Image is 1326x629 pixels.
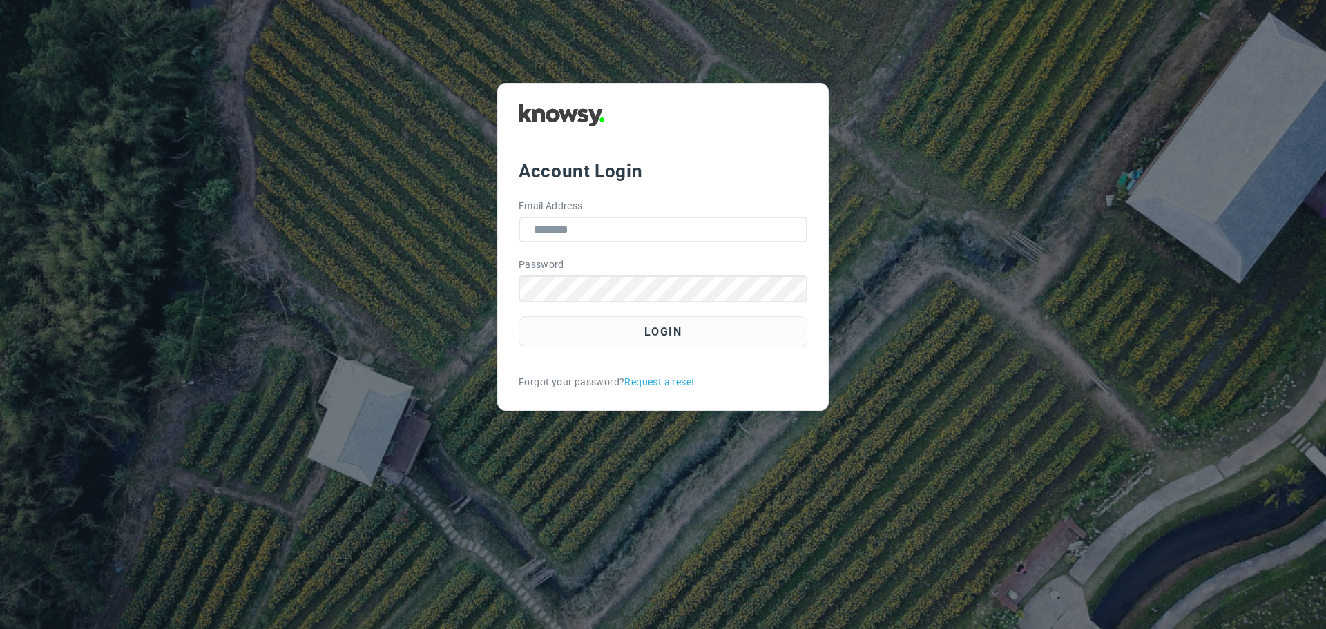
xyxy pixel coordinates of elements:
[519,159,807,184] div: Account Login
[624,375,695,389] a: Request a reset
[519,258,564,272] label: Password
[519,199,583,213] label: Email Address
[519,375,807,389] div: Forgot your password?
[519,316,807,347] button: Login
